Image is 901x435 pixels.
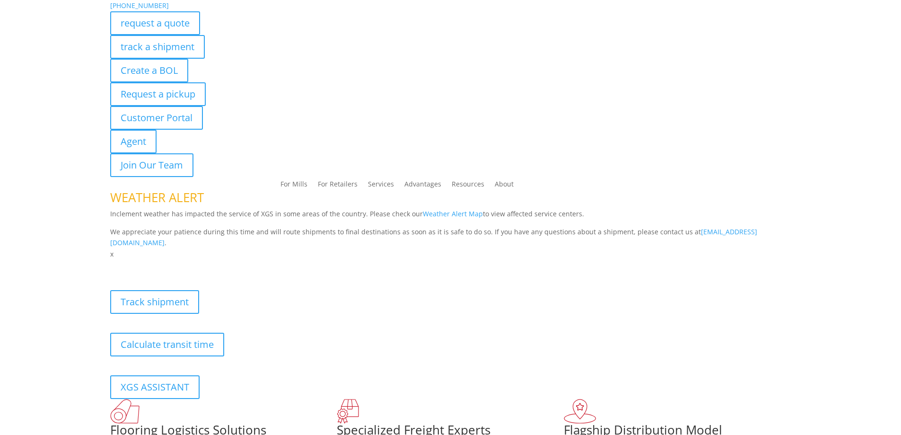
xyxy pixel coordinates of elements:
a: Track shipment [110,290,199,314]
a: XGS ASSISTANT [110,375,200,399]
a: track a shipment [110,35,205,59]
a: Create a BOL [110,59,188,82]
a: About [495,181,514,191]
img: xgs-icon-focused-on-flooring-red [337,399,359,424]
b: Visibility, transparency, and control for your entire supply chain. [110,261,321,270]
img: xgs-icon-total-supply-chain-intelligence-red [110,399,140,424]
a: request a quote [110,11,200,35]
a: For Mills [280,181,307,191]
img: xgs-icon-flagship-distribution-model-red [564,399,596,424]
p: Inclement weather has impacted the service of XGS in some areas of the country. Please check our ... [110,208,791,226]
a: Services [368,181,394,191]
a: Request a pickup [110,82,206,106]
span: WEATHER ALERT [110,189,204,206]
a: Join Our Team [110,153,193,177]
a: [PHONE_NUMBER] [110,1,169,10]
a: Resources [452,181,484,191]
p: We appreciate your patience during this time and will route shipments to final destinations as so... [110,226,791,249]
a: For Retailers [318,181,358,191]
a: Calculate transit time [110,333,224,356]
a: Weather Alert Map [423,209,483,218]
a: Agent [110,130,157,153]
a: Advantages [404,181,441,191]
p: x [110,249,791,260]
a: Customer Portal [110,106,203,130]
